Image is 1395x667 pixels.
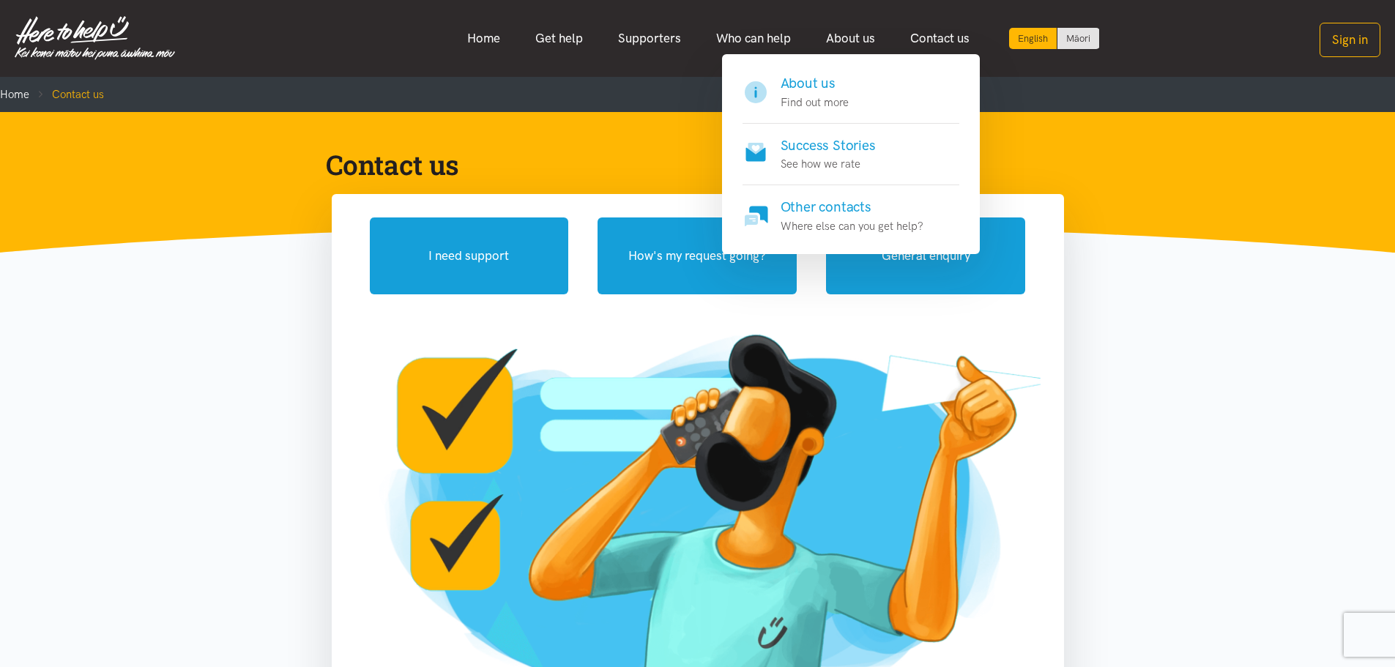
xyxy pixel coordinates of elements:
[370,217,569,294] button: I need support
[598,217,797,294] button: How's my request going?
[699,23,808,54] a: Who can help
[781,197,923,217] h4: Other contacts
[600,23,699,54] a: Supporters
[781,155,876,173] p: See how we rate
[15,16,175,60] img: Home
[29,86,104,103] li: Contact us
[743,73,959,124] a: About us Find out more
[518,23,600,54] a: Get help
[1009,28,1057,49] div: Current language
[781,135,876,156] h4: Success Stories
[450,23,518,54] a: Home
[743,185,959,235] a: Other contacts Where else can you get help?
[781,94,849,111] p: Find out more
[326,147,1046,182] h1: Contact us
[893,23,987,54] a: Contact us
[781,73,849,94] h4: About us
[826,217,1025,294] button: General enquiry
[781,217,923,235] p: Where else can you get help?
[1057,28,1099,49] a: Switch to Te Reo Māori
[1009,28,1100,49] div: Language toggle
[1320,23,1380,57] button: Sign in
[722,54,980,254] div: About us
[808,23,893,54] a: About us
[743,124,959,186] a: Success Stories See how we rate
